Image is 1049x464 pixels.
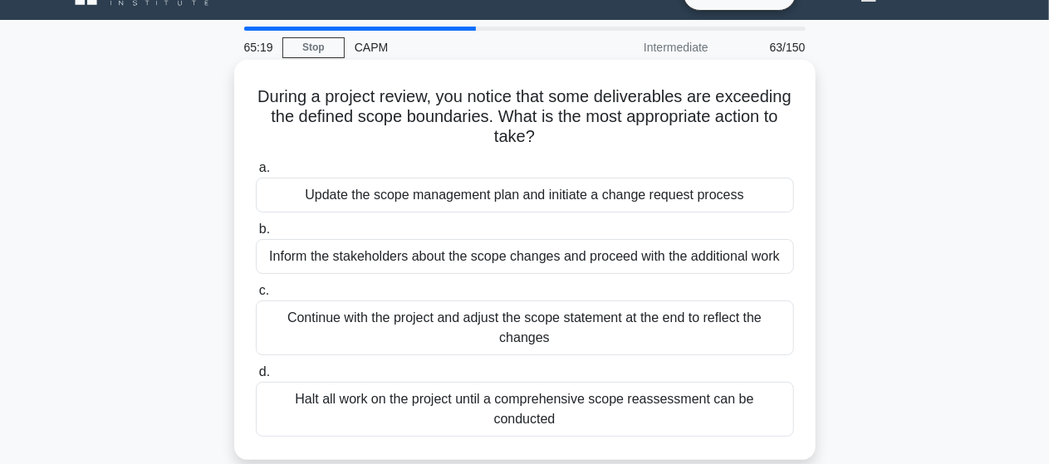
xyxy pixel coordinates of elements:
span: b. [259,222,270,236]
div: 65:19 [234,31,282,64]
div: Continue with the project and adjust the scope statement at the end to reflect the changes [256,300,794,355]
div: Update the scope management plan and initiate a change request process [256,178,794,212]
span: c. [259,283,269,297]
div: Intermediate [573,31,718,64]
span: a. [259,160,270,174]
span: d. [259,364,270,379]
div: Inform the stakeholders about the scope changes and proceed with the additional work [256,239,794,274]
div: 63/150 [718,31,816,64]
div: Halt all work on the project until a comprehensive scope reassessment can be conducted [256,382,794,437]
a: Stop [282,37,345,58]
h5: During a project review, you notice that some deliverables are exceeding the defined scope bounda... [254,86,796,148]
div: CAPM [345,31,573,64]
